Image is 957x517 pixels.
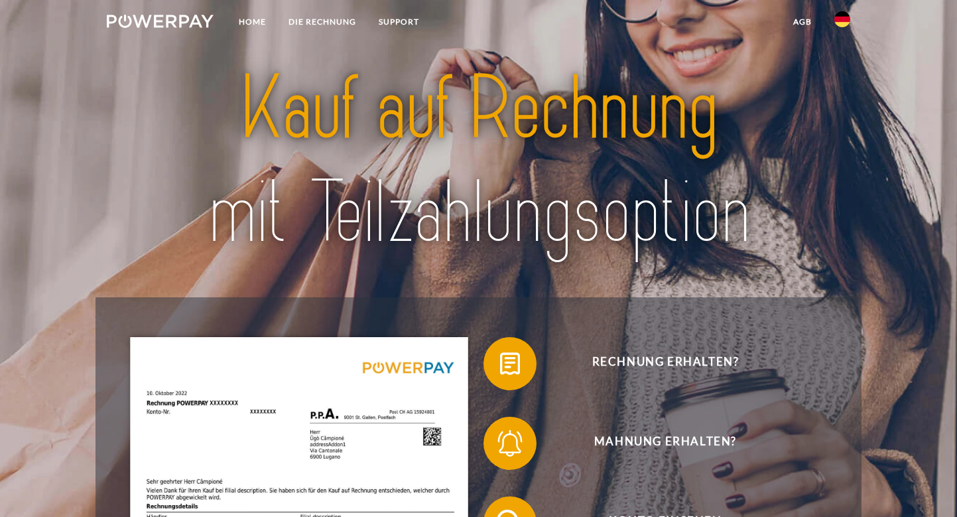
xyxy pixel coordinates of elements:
[277,10,367,34] a: DIE RECHNUNG
[503,417,828,470] span: Mahnung erhalten?
[782,10,823,34] a: agb
[483,417,828,470] button: Mahnung erhalten?
[227,10,277,34] a: Home
[493,427,527,460] img: qb_bell.svg
[493,347,527,380] img: qb_bill.svg
[367,10,430,34] a: SUPPORT
[503,337,828,390] span: Rechnung erhalten?
[483,337,828,390] button: Rechnung erhalten?
[143,52,813,270] img: title-powerpay_de.svg
[834,11,850,27] img: de
[107,15,214,28] img: logo-powerpay-white.svg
